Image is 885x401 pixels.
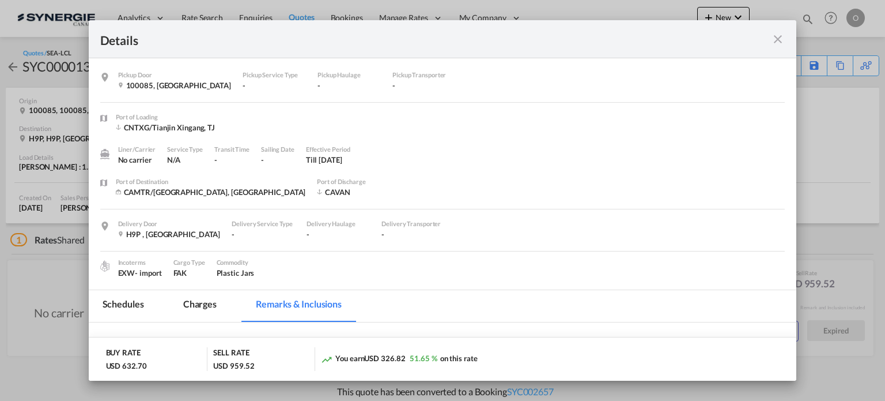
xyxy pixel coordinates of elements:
div: Delivery Service Type [232,219,295,229]
md-tab-item: Remarks & Inclusions [242,290,355,322]
md-pagination-wrapper: Use the left and right arrow keys to navigate between tabs [89,290,367,322]
div: - [392,80,456,91]
div: - import [135,268,161,278]
div: SELL RATE [213,347,249,361]
div: Pickup Service Type [243,70,306,80]
div: USD 632.70 [106,361,147,371]
div: - [232,229,295,239]
div: Till 31 Jul 2025 [306,155,342,165]
div: Service Type [167,144,203,155]
div: 100085 , China [118,80,232,91]
div: Incoterms [118,257,162,268]
md-icon: icon-trending-up [321,354,332,365]
div: Delivery Transporter [381,219,445,229]
div: Port of Discharge [317,177,409,187]
div: Pickup Haulage [317,70,381,80]
img: cargo.png [99,260,111,272]
div: - [214,155,249,165]
div: Cargo Type [173,257,205,268]
div: CAVAN [317,187,409,197]
md-tab-item: Charges [169,290,230,322]
div: BUY RATE [106,347,141,361]
div: EXW [118,268,162,278]
md-icon: icon-close fg-AAA8AD m-0 cursor [771,32,785,46]
div: - [243,80,306,91]
div: - [307,229,370,239]
md-dialog: Pickup Door ... [89,20,797,381]
div: Liner/Carrier [118,144,156,155]
div: You earn on this rate [321,353,477,365]
div: Effective Period [306,144,350,155]
div: Pickup Door [118,70,232,80]
span: N/A [167,155,180,164]
div: Delivery Haulage [307,219,370,229]
div: Commodity [217,257,255,268]
div: Transit Time [214,144,249,155]
div: - [381,229,445,239]
div: - [261,155,294,165]
div: Pickup Transporter [392,70,456,80]
div: Delivery Door [118,219,221,229]
div: CNTXG/Tianjin Xingang, TJ [116,122,215,133]
div: USD 959.52 [213,361,254,371]
div: H9P , Canada [118,229,221,239]
span: USD 326.82 [364,354,405,363]
div: Details [100,32,717,46]
span: 51.65 % [410,354,437,363]
div: - [317,80,381,91]
div: Sailing Date [261,144,294,155]
div: CAMTR/Montreal, QC [116,187,306,197]
div: Port of Loading [116,112,215,122]
div: No carrier [118,155,156,165]
div: Port of Destination [116,177,306,187]
div: FAK [173,268,205,278]
span: Plastic Jars [217,268,255,278]
md-tab-item: Schedules [89,290,158,322]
